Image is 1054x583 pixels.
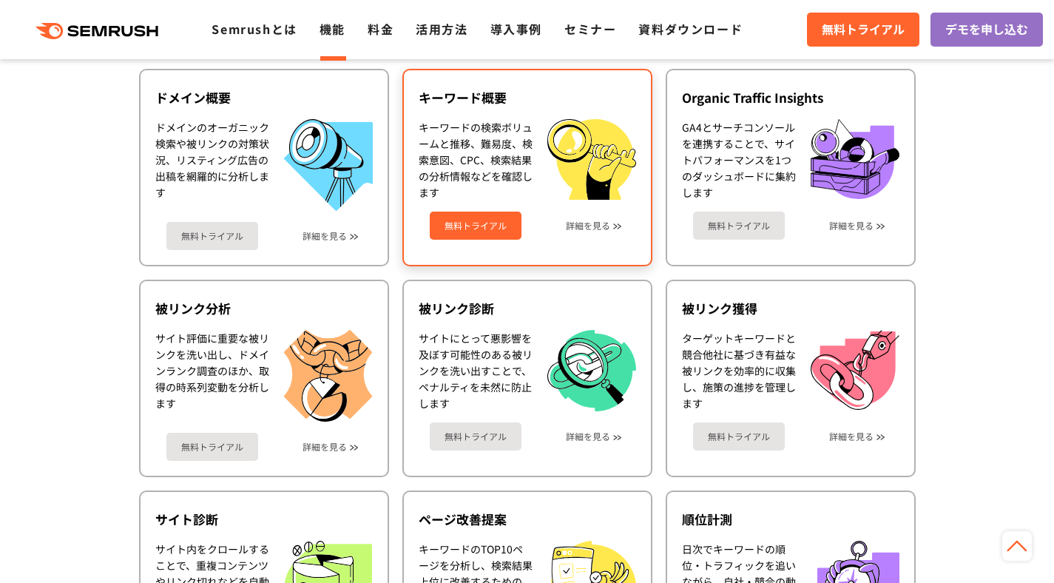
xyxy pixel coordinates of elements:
[829,431,874,442] a: 詳細を見る
[693,422,785,451] a: 無料トライアル
[807,13,919,47] a: 無料トライアル
[284,119,373,211] img: ドメイン概要
[682,510,899,528] div: 順位計測
[419,330,533,412] div: サイトにとって悪影響を及ぼす可能性のある被リンクを洗い出すことで、ペナルティを未然に防止します
[166,433,258,461] a: 無料トライアル
[155,300,373,317] div: 被リンク分析
[829,220,874,231] a: 詳細を見る
[638,20,743,38] a: 資料ダウンロード
[930,13,1043,47] a: デモを申し込む
[682,119,796,200] div: GA4とサーチコンソールを連携することで、サイトパフォーマンスを1つのダッシュボードに集約します
[212,20,297,38] a: Semrushとは
[419,89,636,107] div: キーワード概要
[490,20,542,38] a: 導入事例
[416,20,467,38] a: 活用方法
[547,330,636,412] img: 被リンク診断
[430,422,521,451] a: 無料トライアル
[419,510,636,528] div: ページ改善提案
[682,300,899,317] div: 被リンク獲得
[419,300,636,317] div: 被リンク診断
[547,119,636,200] img: キーワード概要
[682,330,796,411] div: ターゲットキーワードと競合他社に基づき有益な被リンクを効率的に収集し、施策の進捗を管理します
[419,119,533,200] div: キーワードの検索ボリュームと推移、難易度、検索意図、CPC、検索結果の分析情報などを確認します
[822,20,905,39] span: 無料トライアル
[166,222,258,250] a: 無料トライアル
[303,442,347,452] a: 詳細を見る
[155,330,269,422] div: サイト評価に重要な被リンクを洗い出し、ドメインランク調査のほか、取得の時系列変動を分析します
[368,20,393,38] a: 料金
[564,20,616,38] a: セミナー
[155,89,373,107] div: ドメイン概要
[566,220,610,231] a: 詳細を見る
[320,20,345,38] a: 機能
[566,431,610,442] a: 詳細を見る
[430,212,521,240] a: 無料トライアル
[945,20,1028,39] span: デモを申し込む
[693,212,785,240] a: 無料トライアル
[811,330,899,410] img: 被リンク獲得
[155,510,373,528] div: サイト診断
[284,330,373,422] img: 被リンク分析
[155,119,269,211] div: ドメインのオーガニック検索や被リンクの対策状況、リスティング広告の出稿を網羅的に分析します
[303,231,347,241] a: 詳細を見る
[811,119,899,199] img: Organic Traffic Insights
[682,89,899,107] div: Organic Traffic Insights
